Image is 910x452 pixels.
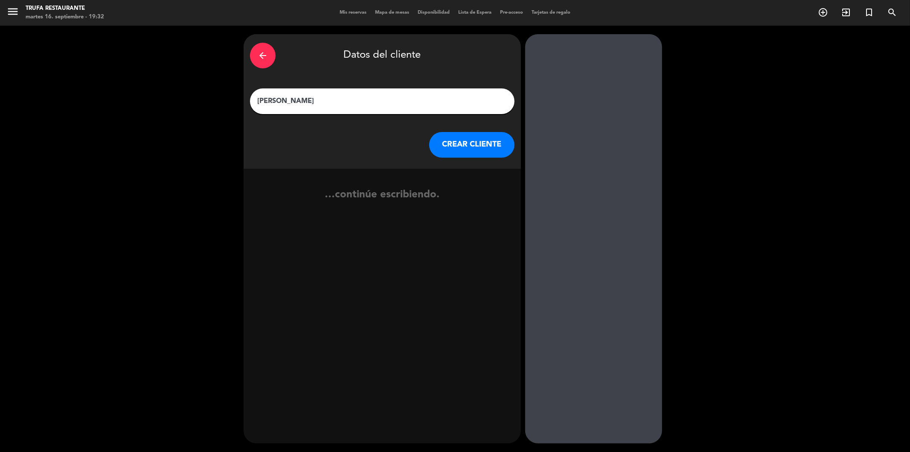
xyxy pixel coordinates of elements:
span: Disponibilidad [413,10,454,15]
i: exit_to_app [841,7,851,18]
button: menu [6,5,19,21]
span: Pre-acceso [496,10,527,15]
input: Escriba nombre, correo electrónico o número de teléfono... [256,95,508,107]
i: turned_in_not [864,7,874,18]
i: search [887,7,897,18]
div: Trufa Restaurante [26,4,104,13]
div: martes 16. septiembre - 19:32 [26,13,104,21]
span: Lista de Espera [454,10,496,15]
i: menu [6,5,19,18]
span: Mis reservas [335,10,371,15]
i: add_circle_outline [818,7,828,18]
button: CREAR CLIENTE [429,132,515,158]
i: arrow_back [258,50,268,61]
span: Mapa de mesas [371,10,413,15]
div: …continúe escribiendo. [244,187,521,219]
span: Tarjetas de regalo [527,10,575,15]
div: Datos del cliente [250,41,515,70]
